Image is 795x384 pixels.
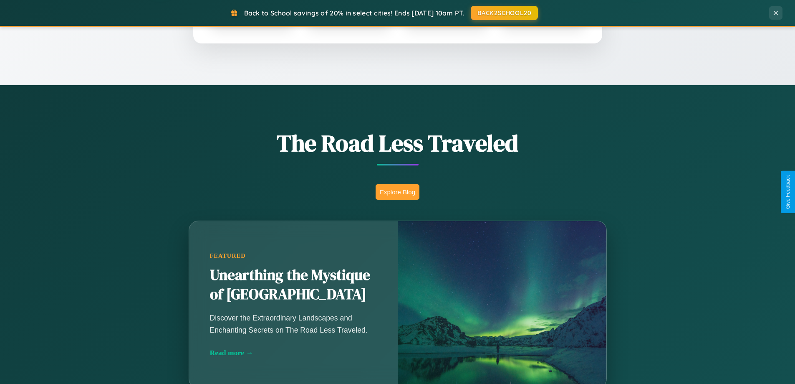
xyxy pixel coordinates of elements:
[210,266,377,304] h2: Unearthing the Mystique of [GEOGRAPHIC_DATA]
[147,127,648,159] h1: The Road Less Traveled
[376,184,419,200] button: Explore Blog
[210,252,377,259] div: Featured
[210,312,377,336] p: Discover the Extraordinary Landscapes and Enchanting Secrets on The Road Less Traveled.
[244,9,464,17] span: Back to School savings of 20% in select cities! Ends [DATE] 10am PT.
[210,348,377,357] div: Read more →
[471,6,538,20] button: BACK2SCHOOL20
[785,175,791,209] div: Give Feedback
